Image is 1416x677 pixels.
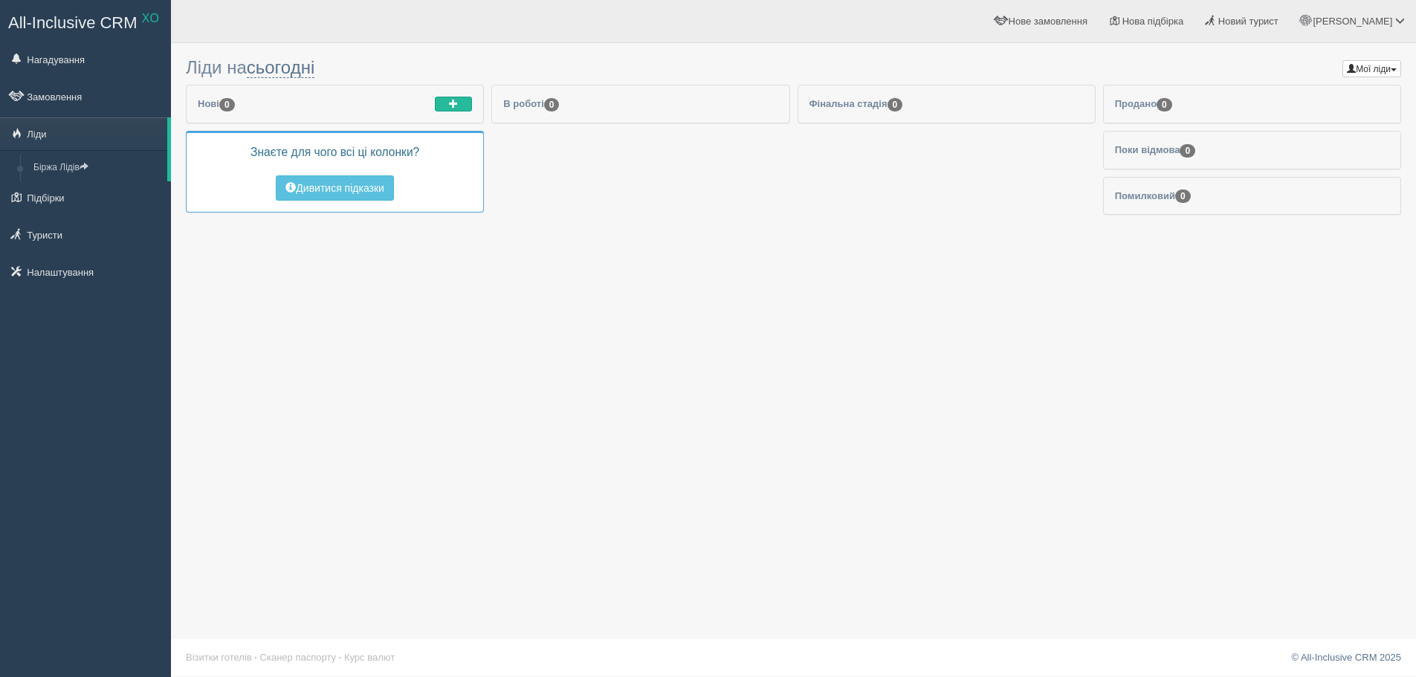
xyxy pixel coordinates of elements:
[1291,652,1401,663] a: © All-Inclusive CRM 2025
[1115,190,1191,201] span: Помилковий
[544,98,560,111] span: 0
[276,175,394,201] button: Дивитися підказки
[27,155,167,181] a: Біржа Лідів
[1342,60,1401,77] button: Мої ліди
[339,652,342,663] span: ·
[1122,16,1184,27] span: Нова підбірка
[1157,98,1172,111] span: 0
[254,652,257,663] span: ·
[186,58,1401,77] h3: Ліди на
[888,98,903,111] span: 0
[142,12,159,25] sup: XO
[809,98,903,109] span: Фінальна стадія
[250,146,419,158] span: Знаєте для чого всі ці колонки?
[186,652,252,663] a: Візитки готелів
[1009,16,1087,27] span: Нове замовлення
[198,98,235,109] span: Нові
[260,652,336,663] a: Сканер паспорту
[1115,98,1172,109] span: Продано
[1,1,170,42] a: All-Inclusive CRM XO
[344,652,395,663] a: Курс валют
[1313,16,1392,27] span: [PERSON_NAME]
[219,98,235,111] span: 0
[247,57,315,78] a: сьогодні
[1180,144,1195,158] span: 0
[503,98,559,109] span: В роботі
[1175,190,1191,203] span: 0
[8,13,138,32] span: All-Inclusive CRM
[1115,144,1195,155] span: Поки відмова
[1218,16,1278,27] span: Новий турист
